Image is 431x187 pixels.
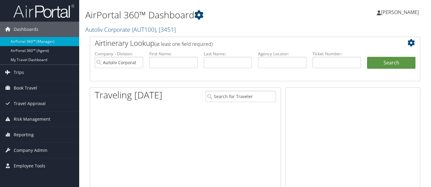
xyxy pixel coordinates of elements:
span: Trips [14,65,24,80]
a: [PERSON_NAME] [377,3,425,21]
span: Dashboards [14,22,38,37]
span: ( AUT100 ) [132,25,156,34]
span: [PERSON_NAME] [381,9,419,16]
input: Search for Traveler [206,91,276,102]
span: , [ 3451 ] [156,25,176,34]
button: Search [367,57,415,69]
span: Risk Management [14,112,50,127]
h2: Airtinerary Lookup [95,38,388,48]
label: Ticket Number: [313,51,361,57]
span: Travel Approval [14,96,46,111]
span: Employee Tools [14,158,45,174]
span: Company Admin [14,143,48,158]
label: First Name: [149,51,198,57]
img: airportal-logo.png [13,4,74,18]
label: Agency Locator: [258,51,306,57]
a: Autoliv Corporate [85,25,176,34]
span: (at least one field required) [154,41,213,47]
label: Last Name: [204,51,252,57]
h1: AirPortal 360™ Dashboard [85,9,312,21]
span: Reporting [14,127,34,142]
h1: Traveling [DATE] [95,89,162,101]
span: Book Travel [14,80,37,96]
label: Company - Division: [95,51,143,57]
